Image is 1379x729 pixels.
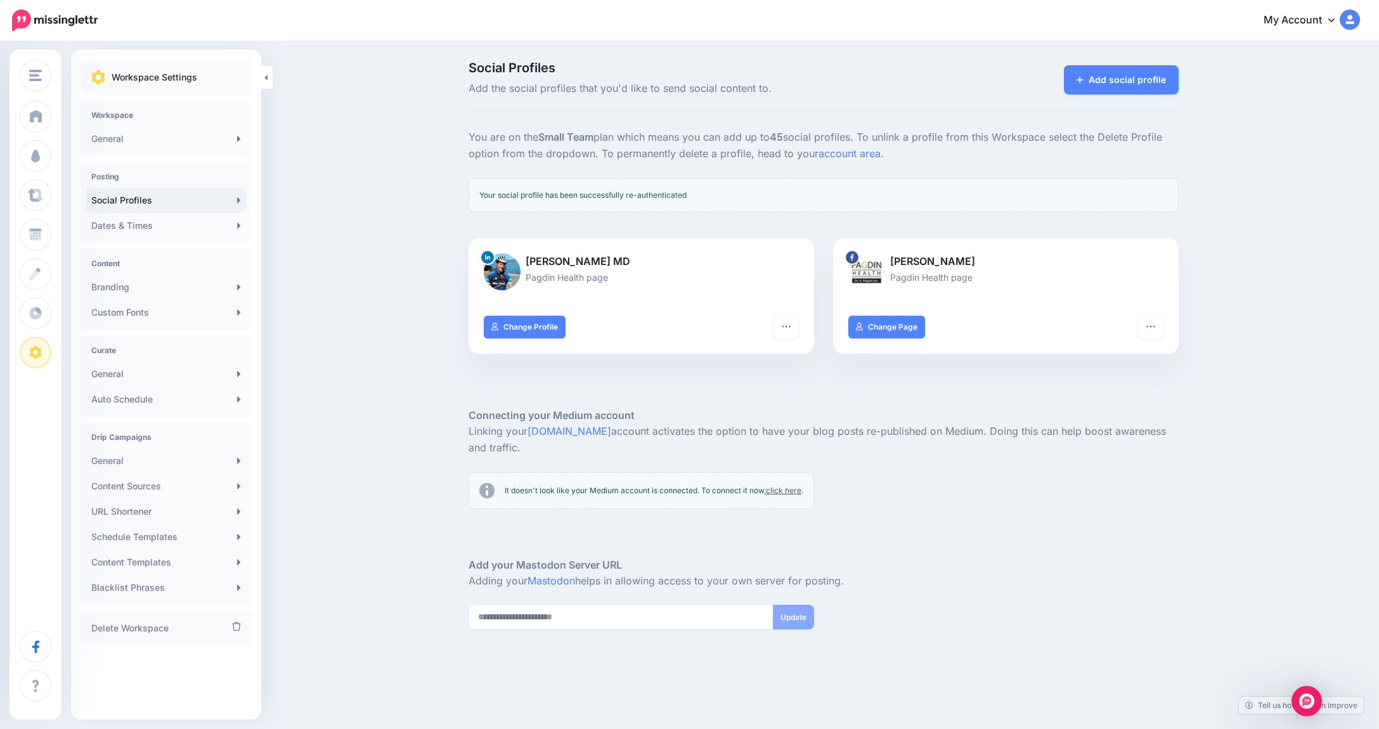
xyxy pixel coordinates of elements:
h4: Content [91,259,241,268]
a: Mastodon [528,574,575,587]
h4: Workspace [91,110,241,120]
b: 45 [770,131,783,143]
div: Open Intercom Messenger [1292,686,1322,716]
a: Social Profiles [86,188,246,213]
p: You are on the plan which means you can add up to social profiles. To unlink a profile from this ... [469,129,1179,162]
a: Tell us how we can improve [1239,697,1364,714]
span: Add the social profiles that you'd like to send social content to. [469,81,936,97]
h4: Drip Campaigns [91,432,241,442]
h5: Connecting your Medium account [469,408,1179,423]
a: Delete Workspace [86,616,246,641]
img: 278017610_469835624919991_3084523028462402248_n-bsa47428.jpg [848,254,885,290]
a: URL Shortener [86,499,246,524]
a: [DOMAIN_NAME] [528,425,611,437]
a: click here [766,486,801,495]
a: Content Templates [86,550,246,575]
a: Add social profile [1064,65,1179,94]
img: Missinglettr [12,10,98,31]
a: Change Profile [484,316,566,339]
p: [PERSON_NAME] [848,254,1163,270]
p: [PERSON_NAME] MD [484,254,799,270]
a: Custom Fonts [86,300,246,325]
a: General [86,126,246,152]
a: Auto Schedule [86,387,246,412]
span: Social Profiles [469,61,936,74]
img: menu.png [29,70,42,81]
p: Linking your account activates the option to have your blog posts re-published on Medium. Doing t... [469,423,1179,456]
p: It doesn't look like your Medium account is connected. To connect it now, . [505,484,803,497]
a: Branding [86,274,246,300]
a: General [86,361,246,387]
b: Small Team [538,131,593,143]
h5: Add your Mastodon Server URL [469,557,1179,573]
a: My Account [1251,5,1360,36]
a: account area [819,147,881,160]
p: Adding your helps in allowing access to your own server for posting. [469,573,1179,590]
a: Dates & Times [86,213,246,238]
a: Change Page [848,316,925,339]
button: Update [773,605,814,629]
a: Schedule Templates [86,524,246,550]
img: info-circle-grey.png [479,483,495,498]
p: Pagdin Health page [848,270,1163,285]
h4: Curate [91,345,241,355]
a: General [86,448,246,474]
a: Content Sources [86,474,246,499]
h4: Posting [91,172,241,181]
a: Blacklist Phrases [86,575,246,600]
img: 1516927981671-52329.png [484,254,521,290]
div: Your social profile has been successfully re-authenticated [469,178,1179,212]
img: settings.png [91,70,105,84]
p: Workspace Settings [112,70,197,85]
p: Pagdin Health page [484,270,799,285]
